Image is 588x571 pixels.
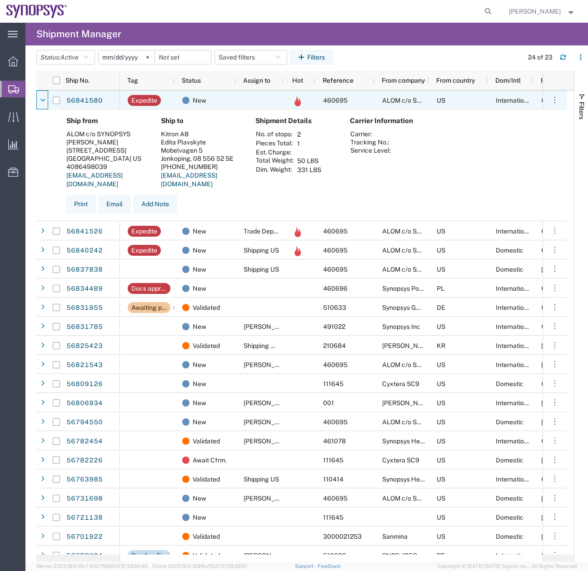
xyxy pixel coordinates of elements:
a: 56763985 [66,472,103,487]
span: 111645 [323,514,344,521]
a: 56794550 [66,415,103,430]
a: 56834489 [66,282,103,296]
span: Trade Department [244,228,297,235]
span: 09/17/2025 [541,97,582,104]
a: 56841526 [66,224,103,239]
span: 09/19/2025 [541,495,561,502]
div: Kitron AB [161,130,241,138]
span: 09/12/2025 [541,399,561,407]
span: DE [437,304,445,311]
th: Tracking No.: [350,138,391,146]
span: [DATE] 09:39:01 [210,563,247,569]
span: International [496,437,533,445]
span: 510636 [323,552,346,559]
span: US [437,247,445,254]
div: Pending Finance Approval [131,550,167,561]
span: Domestic [496,247,523,254]
span: Client: 2025.19.0-129fbcf [152,563,247,569]
span: US [437,380,445,387]
span: 09/17/2025 [541,228,582,235]
span: ALOM c/o SYNOPSYS [382,361,446,368]
span: 460695 [323,97,348,104]
a: 56782454 [66,434,103,449]
span: 460696 [323,285,348,292]
h4: Shipment Manager [36,23,121,45]
span: Dom/Intl [495,77,521,84]
button: Saved filters [214,50,287,65]
span: 09/16/2025 [541,304,582,311]
span: Sanmina [382,533,408,540]
a: 56701922 [66,530,103,544]
span: International [496,323,533,330]
span: 460695 [323,266,348,273]
a: 56731698 [66,492,103,506]
span: Domestic [496,418,523,426]
span: Rafael Chacon [244,323,295,330]
span: 460695 [323,228,348,235]
span: International [496,97,533,104]
a: 56831785 [66,320,103,334]
span: 460695 [323,418,348,426]
td: 50 LBS [294,156,324,165]
span: Pickup date [541,77,575,84]
span: PL [437,285,444,292]
span: New [193,412,206,432]
img: logo [6,5,67,18]
span: 111645 [323,380,344,387]
span: US [437,228,445,235]
span: US [437,495,445,502]
span: Validated [193,432,220,451]
span: New [193,489,206,508]
span: Rafael Chacon [244,361,295,368]
span: 09/15/2025 [541,342,561,349]
span: 460695 [323,361,348,368]
span: 461078 [323,437,346,445]
div: Expedite [131,226,157,237]
span: 09/05/2025 [541,533,561,540]
span: [DATE] 09:50:40 [110,563,148,569]
td: 331 LBS [294,165,324,174]
span: New [193,393,206,412]
h4: Carrier Information [350,117,423,125]
span: PT [437,552,444,559]
span: US [437,514,445,521]
span: Domestic [496,380,523,387]
span: Javad EMS [382,399,449,407]
span: Validated [193,546,220,565]
span: US [437,418,445,426]
a: Support [295,563,318,569]
div: 4086498039 [66,163,146,171]
span: From company [382,77,425,84]
span: Shipping US [244,476,279,483]
span: US [437,437,445,445]
span: New [193,374,206,393]
span: New [193,355,206,374]
a: 56821543 [66,358,103,372]
a: 56782226 [66,453,103,468]
th: Est. Charge: [255,148,294,156]
span: ALOM c/o SYNOPSYS [382,418,446,426]
h4: Ship from [66,117,146,125]
span: ALOM c/o SYNOPSYS [382,228,446,235]
div: [GEOGRAPHIC_DATA] US [66,154,146,163]
span: Domestic [496,533,523,540]
span: Zach Anderson [509,6,561,16]
span: Synopsys Headquarters USSV [382,476,470,483]
input: Not set [99,50,154,64]
span: Synopsys Headquarters USSV [382,437,470,445]
span: 09/16/2025 [541,380,582,387]
span: International [496,304,533,311]
span: ALOM c/o SYNOPSYS [382,247,446,254]
a: 56831955 [66,301,103,315]
span: Rafael Chacon [244,418,295,426]
span: International [496,476,533,483]
span: New [193,317,206,336]
span: Await Cfrm. [193,451,227,470]
a: [EMAIL_ADDRESS][DOMAIN_NAME] [161,172,217,188]
span: 09/16/2025 [541,476,582,483]
span: Domestic [496,495,523,502]
span: New [193,260,206,279]
span: Ship No. [65,77,90,84]
span: Validated [193,298,220,317]
div: Docs approval needed [131,283,167,294]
